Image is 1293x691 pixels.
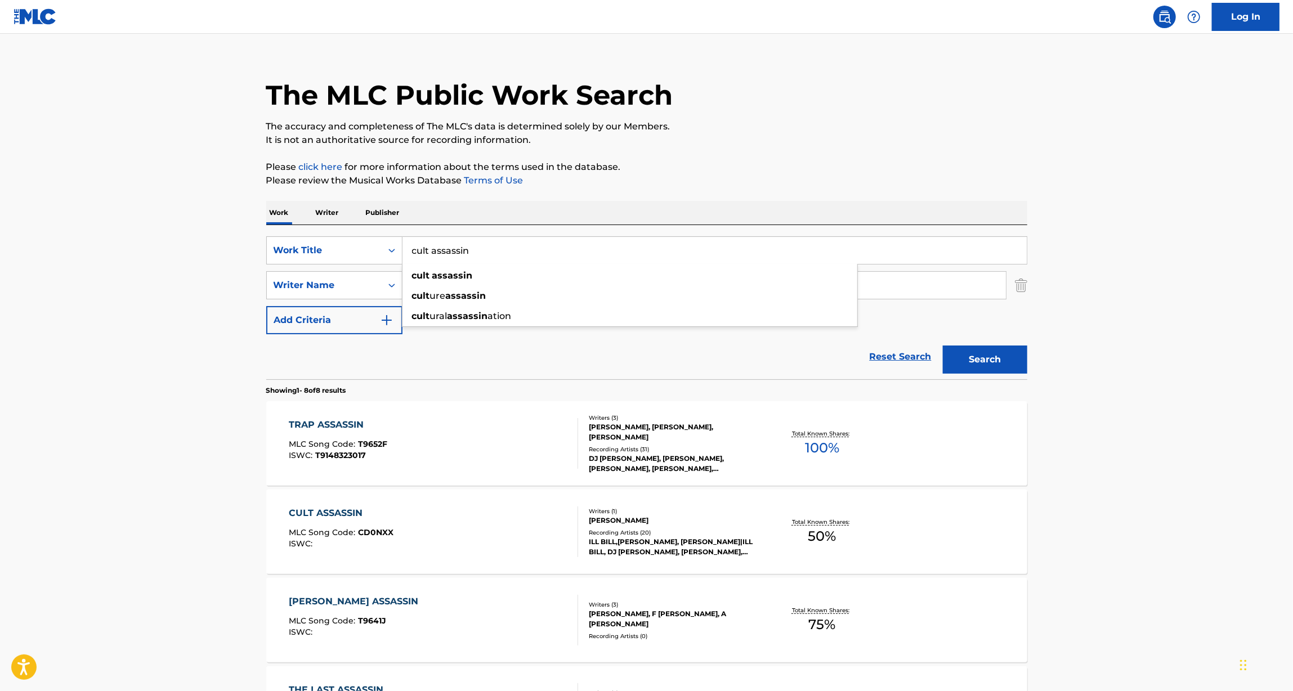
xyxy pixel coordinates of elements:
[266,133,1027,147] p: It is not an authoritative source for recording information.
[266,401,1027,486] a: TRAP ASSASSINMLC Song Code:T9652FISWC:T9148323017Writers (3)[PERSON_NAME], [PERSON_NAME], [PERSON...
[446,290,486,301] strong: assassin
[266,78,673,112] h1: The MLC Public Work Search
[274,279,375,292] div: Writer Name
[864,344,937,369] a: Reset Search
[589,632,759,640] div: Recording Artists ( 0 )
[289,627,315,637] span: ISWC :
[289,439,358,449] span: MLC Song Code :
[589,537,759,557] div: ILL BILL,[PERSON_NAME], [PERSON_NAME]|ILL BILL, DJ [PERSON_NAME], [PERSON_NAME],[PERSON_NAME], DJ...
[589,507,759,515] div: Writers ( 1 )
[462,175,524,186] a: Terms of Use
[289,539,315,549] span: ISWC :
[289,527,358,537] span: MLC Song Code :
[266,578,1027,662] a: [PERSON_NAME] ASSASSINMLC Song Code:T9641JISWC:Writers (3)[PERSON_NAME], F [PERSON_NAME], A [PERS...
[266,306,402,334] button: Add Criteria
[358,616,386,626] span: T9641J
[1015,271,1027,299] img: Delete Criterion
[289,418,387,432] div: TRAP ASSASSIN
[943,345,1027,374] button: Search
[589,528,759,537] div: Recording Artists ( 20 )
[430,290,446,301] span: ure
[589,414,759,422] div: Writers ( 3 )
[266,201,292,225] p: Work
[363,201,403,225] p: Publisher
[430,311,448,321] span: ural
[792,606,852,614] p: Total Known Shares:
[412,270,430,281] strong: cult
[312,201,342,225] p: Writer
[589,609,759,629] div: [PERSON_NAME], F [PERSON_NAME], A [PERSON_NAME]
[1240,648,1247,682] div: Drag
[1183,6,1205,28] div: Help
[266,120,1027,133] p: The accuracy and completeness of The MLC's data is determined solely by our Members.
[266,236,1027,379] form: Search Form
[589,454,759,474] div: DJ [PERSON_NAME], [PERSON_NAME], [PERSON_NAME], [PERSON_NAME], [PERSON_NAME]|[PERSON_NAME], DJ [P...
[14,8,57,25] img: MLC Logo
[1153,6,1176,28] a: Public Search
[1187,10,1201,24] img: help
[289,450,315,460] span: ISWC :
[432,270,473,281] strong: assassin
[266,385,346,396] p: Showing 1 - 8 of 8 results
[380,313,393,327] img: 9d2ae6d4665cec9f34b9.svg
[589,600,759,609] div: Writers ( 3 )
[808,526,836,546] span: 50 %
[289,506,393,520] div: CULT ASSASSIN
[488,311,512,321] span: ation
[808,614,835,635] span: 75 %
[792,518,852,526] p: Total Known Shares:
[358,527,393,537] span: CD0NXX
[792,429,852,438] p: Total Known Shares:
[589,515,759,526] div: [PERSON_NAME]
[1158,10,1171,24] img: search
[289,616,358,626] span: MLC Song Code :
[358,439,387,449] span: T9652F
[412,290,430,301] strong: cult
[299,161,343,172] a: click here
[1212,3,1279,31] a: Log In
[412,311,430,321] strong: cult
[448,311,488,321] strong: assassin
[266,160,1027,174] p: Please for more information about the terms used in the database.
[266,174,1027,187] p: Please review the Musical Works Database
[289,595,424,608] div: [PERSON_NAME] ASSASSIN
[266,490,1027,574] a: CULT ASSASSINMLC Song Code:CD0NXXISWC:Writers (1)[PERSON_NAME]Recording Artists (20)ILL BILL,[PER...
[805,438,839,458] span: 100 %
[589,445,759,454] div: Recording Artists ( 31 )
[589,422,759,442] div: [PERSON_NAME], [PERSON_NAME], [PERSON_NAME]
[1237,637,1293,691] iframe: Chat Widget
[274,244,375,257] div: Work Title
[315,450,366,460] span: T9148323017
